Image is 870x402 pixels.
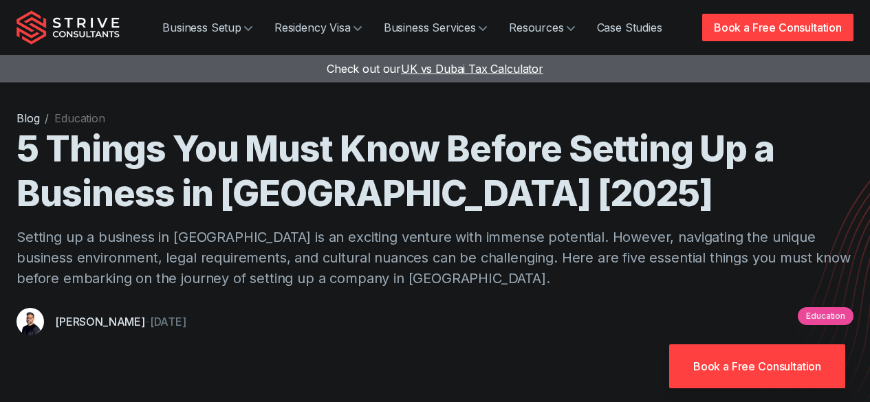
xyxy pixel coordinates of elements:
a: Blog [17,111,39,125]
img: Z_jCzuvxEdbNO49l_Untitleddesign-69-.png [17,308,44,335]
span: / [45,111,49,125]
time: [DATE] [150,315,186,328]
a: Case Studies [586,14,673,41]
a: Residency Visa [263,14,373,41]
a: [PERSON_NAME] [55,315,145,328]
a: Education [798,307,853,325]
h1: 5 Things You Must Know Before Setting Up a Business in [GEOGRAPHIC_DATA] [2025] [17,126,853,216]
li: Education [54,110,105,126]
a: Resources [498,14,586,41]
a: Business Setup [151,14,263,41]
a: Business Services [373,14,498,41]
span: UK vs Dubai Tax Calculator [401,62,543,76]
a: Book a Free Consultation [702,14,853,41]
p: Setting up a business in [GEOGRAPHIC_DATA] is an exciting venture with immense potential. However... [17,227,853,289]
a: Check out ourUK vs Dubai Tax Calculator [327,62,543,76]
img: Strive Consultants [17,10,120,45]
span: - [145,315,150,328]
a: Book a Free Consultation [669,344,845,388]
